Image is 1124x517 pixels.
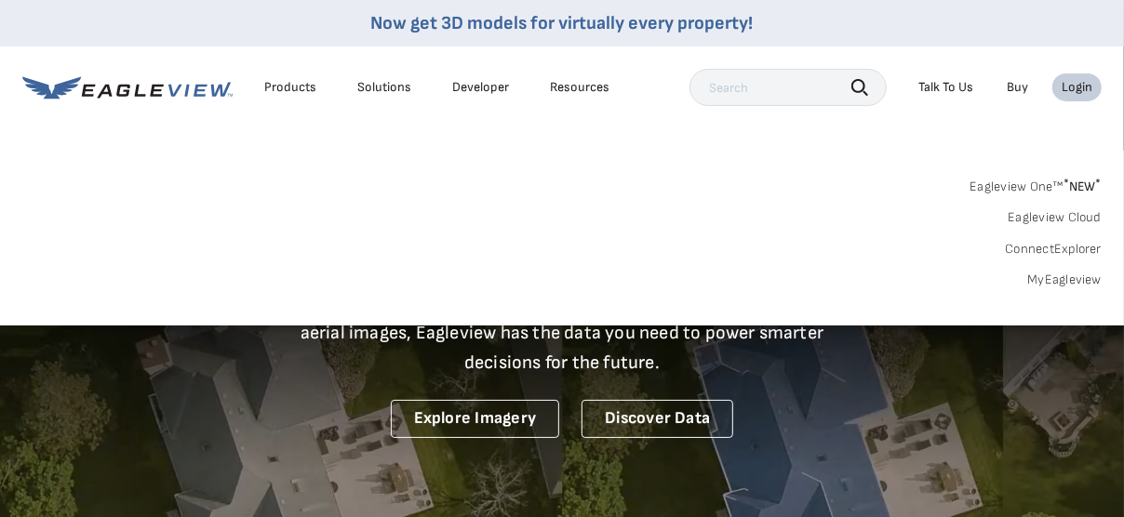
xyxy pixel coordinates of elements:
[582,400,733,438] a: Discover Data
[357,79,411,96] div: Solutions
[550,79,609,96] div: Resources
[918,79,973,96] div: Talk To Us
[1027,272,1102,288] a: MyEagleview
[371,12,754,34] a: Now get 3D models for virtually every property!
[970,173,1102,194] a: Eagleview One™*NEW*
[452,79,509,96] a: Developer
[689,69,887,106] input: Search
[264,79,316,96] div: Products
[1064,179,1102,194] span: NEW
[1008,209,1102,226] a: Eagleview Cloud
[1007,79,1028,96] a: Buy
[1062,79,1092,96] div: Login
[391,400,560,438] a: Explore Imagery
[1005,241,1102,258] a: ConnectExplorer
[277,288,847,378] p: A new era starts here. Built on more than 3.5 billion high-resolution aerial images, Eagleview ha...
